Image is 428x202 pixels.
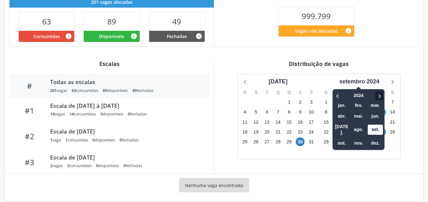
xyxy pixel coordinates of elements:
[103,88,107,93] span: 89
[219,60,419,67] div: Distribuição de vagas
[368,125,383,134] span: setembro 2000
[69,111,96,117] div: consumidas
[334,101,349,110] span: janeiro 2000
[307,108,316,117] span: sábado, 10 de agosto de 2024
[252,137,260,146] span: segunda-feira, 26 de agosto de 2024
[388,127,397,136] span: sábado, 28 de setembro de 2024
[285,127,293,136] span: quinta-feira, 22 de agosto de 2024
[128,111,147,117] div: fechadas
[322,127,331,136] span: domingo, 22 de setembro de 2024
[50,163,52,168] span: 2
[50,128,201,135] div: Escala de [DATE]
[14,158,46,167] div: #3
[67,163,92,168] div: consumidas
[101,111,123,117] div: disponíveis
[65,137,88,143] div: consumida
[50,102,201,109] div: Escala de [DATE] à [DATE]
[120,137,139,143] div: fechadas
[9,60,209,67] div: Escalas
[273,88,284,97] div: Q
[103,88,128,93] div: disponíveis
[273,118,282,127] span: quarta-feira, 14 de agosto de 2024
[123,163,126,168] span: 0
[50,88,57,93] span: 201
[306,88,317,97] div: S
[99,33,124,40] span: Disponíveis
[351,91,367,101] span: 2024
[296,127,305,136] span: sexta-feira, 23 de agosto de 2024
[252,127,260,136] span: segunda-feira, 19 de agosto de 2024
[307,118,316,127] span: sábado, 17 de agosto de 2024
[107,16,116,27] span: 89
[96,163,98,168] span: 0
[334,111,349,121] span: abril 2000
[50,111,55,117] span: 14
[123,163,142,168] div: fechadas
[130,33,137,40] i: Vagas alocadas e sem marcações associadas
[261,88,273,97] div: T
[321,88,332,97] div: D
[307,137,316,146] span: sábado, 31 de agosto de 2024
[92,137,115,143] div: disponíveis
[266,77,290,86] div: [DATE]
[322,98,331,107] span: domingo, 1 de setembro de 2024
[351,101,366,110] span: fevereiro 2000
[388,108,397,117] span: sábado, 14 de setembro de 2024
[295,88,306,97] div: S
[273,127,282,136] span: quarta-feira, 21 de agosto de 2024
[50,163,63,168] div: vagas
[33,33,60,40] span: Consumidas
[252,108,260,117] span: segunda-feira, 5 de agosto de 2024
[263,108,272,117] span: terça-feira, 6 de agosto de 2024
[167,33,187,40] span: Fechadas
[345,27,352,34] i: Quantidade de vagas restantes do teto de vagas
[50,154,201,161] div: Escala de [DATE]
[322,118,331,127] span: domingo, 15 de setembro de 2024
[322,137,331,146] span: domingo, 29 de setembro de 2024
[65,137,68,143] span: 1
[296,118,305,127] span: sexta-feira, 16 de agosto de 2024
[296,98,305,107] span: sexta-feira, 2 de agosto de 2024
[92,137,95,143] span: 0
[240,127,249,136] span: domingo, 18 de agosto de 2024
[72,88,76,93] span: 63
[285,98,293,107] span: quinta-feira, 1 de agosto de 2024
[50,88,67,93] div: vagas
[285,137,293,146] span: quinta-feira, 29 de agosto de 2024
[307,127,316,136] span: sábado, 24 de agosto de 2024
[240,118,249,127] span: domingo, 11 de agosto de 2024
[334,138,349,148] span: outubro 2000
[132,88,137,93] span: 49
[263,137,272,146] span: terça-feira, 27 de agosto de 2024
[101,111,103,117] span: 0
[295,28,338,34] span: Vagas não alocadas
[50,137,61,143] div: vaga
[322,108,331,117] span: domingo, 8 de setembro de 2024
[240,108,249,117] span: domingo, 4 de agosto de 2024
[252,118,260,127] span: segunda-feira, 12 de agosto de 2024
[273,108,282,117] span: quarta-feira, 7 de agosto de 2024
[263,127,272,136] span: terça-feira, 20 de agosto de 2024
[307,98,316,107] span: sábado, 3 de agosto de 2024
[50,111,65,117] div: vagas
[351,111,366,121] span: maio 2000
[273,137,282,146] span: quarta-feira, 28 de agosto de 2024
[388,118,397,127] span: sábado, 21 de setembro de 2024
[240,88,251,97] div: D
[240,137,249,146] span: domingo, 25 de agosto de 2024
[50,137,52,143] span: 1
[72,88,98,93] div: consumidas
[69,111,74,117] span: 14
[132,88,154,93] div: fechadas
[351,125,366,134] span: agosto 2000
[195,33,202,40] i: Vagas alocadas e sem marcações associadas que tiveram sua disponibilidade fechada
[128,111,130,117] span: 0
[179,178,249,192] div: Nenhuma vaga encontrada
[368,101,383,110] span: março 2000
[14,132,46,141] div: #2
[296,108,305,117] span: sexta-feira, 9 de agosto de 2024
[388,98,397,107] span: sábado, 7 de setembro de 2024
[284,88,295,97] div: Q
[67,163,69,168] span: 2
[332,88,343,97] div: S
